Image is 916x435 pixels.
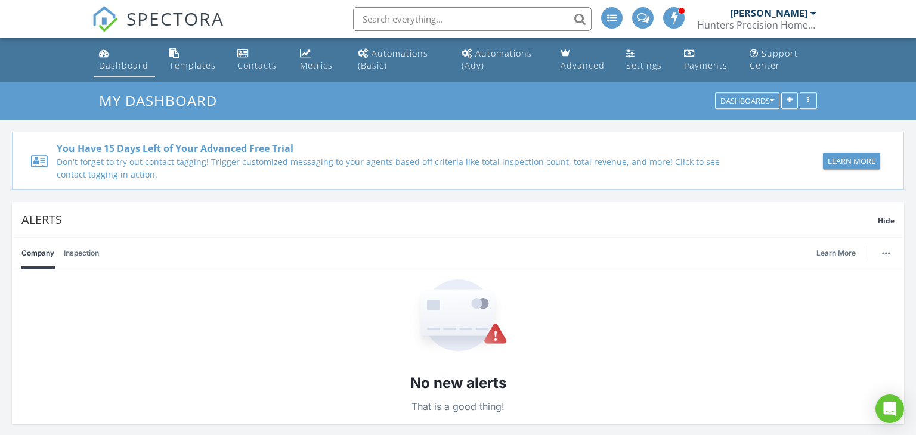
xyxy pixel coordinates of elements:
[561,60,605,71] div: Advanced
[165,43,223,77] a: Templates
[353,7,592,31] input: Search everything...
[64,238,99,269] a: Inspection
[730,7,807,19] div: [PERSON_NAME]
[21,238,54,269] a: Company
[169,60,216,71] div: Templates
[684,60,728,71] div: Payments
[457,43,546,77] a: Automations (Advanced)
[750,48,798,71] div: Support Center
[233,43,286,77] a: Contacts
[92,16,224,41] a: SPECTORA
[411,398,505,415] p: That is a good thing!
[621,43,670,77] a: Settings
[679,43,736,77] a: Payments
[823,153,880,169] button: Learn More
[410,373,506,393] h2: No new alerts
[295,43,343,77] a: Metrics
[828,156,875,167] div: Learn More
[409,279,507,354] img: Empty State
[126,6,224,31] span: SPECTORA
[92,6,118,32] img: The Best Home Inspection Software - Spectora
[57,141,747,156] div: You Have 15 Days Left of Your Advanced Free Trial
[21,212,878,228] div: Alerts
[556,43,612,77] a: Advanced
[745,43,822,77] a: Support Center
[715,93,779,110] button: Dashboards
[882,252,890,254] img: ellipsis-632cfdd7c38ec3a7d453.svg
[358,48,428,71] div: Automations (Basic)
[99,91,227,110] a: My Dashboard
[94,43,155,77] a: Dashboard
[300,60,333,71] div: Metrics
[720,97,774,105] div: Dashboards
[697,19,816,31] div: Hunters Precision Home Inspections
[816,247,863,259] a: Learn More
[462,48,532,71] div: Automations (Adv)
[57,156,747,181] div: Don't forget to try out contact tagging! Trigger customized messaging to your agents based off cr...
[626,60,662,71] div: Settings
[353,43,448,77] a: Automations (Basic)
[99,60,148,71] div: Dashboard
[237,60,277,71] div: Contacts
[875,394,904,423] div: Open Intercom Messenger
[878,216,895,226] span: Hide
